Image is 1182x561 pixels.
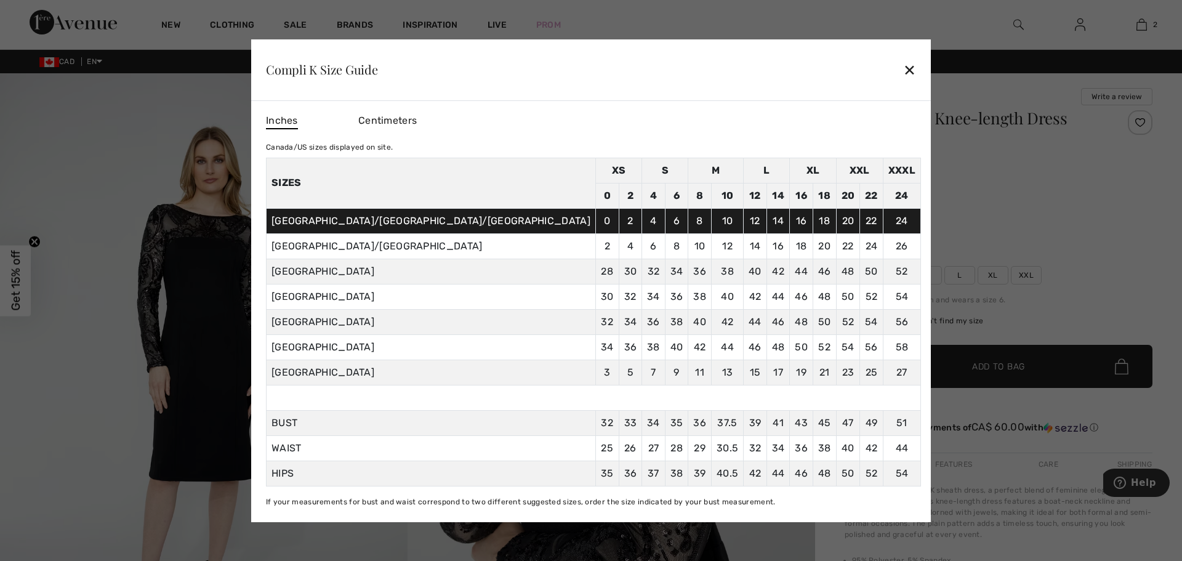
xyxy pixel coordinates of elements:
td: 9 [665,360,688,385]
span: 39 [694,467,706,479]
td: XL [790,158,836,183]
td: 50 [860,259,883,284]
td: 30 [595,284,619,309]
td: 5 [619,360,642,385]
span: 45 [818,417,831,429]
td: 32 [595,309,619,334]
span: 35 [601,467,614,479]
td: 22 [860,183,883,208]
td: 20 [813,233,836,259]
span: 26 [624,442,637,454]
td: 24 [860,233,883,259]
td: [GEOGRAPHIC_DATA]/[GEOGRAPHIC_DATA] [266,233,595,259]
td: 4 [619,233,642,259]
td: 8 [688,208,712,233]
td: 14 [766,208,790,233]
td: 48 [813,284,836,309]
td: 19 [790,360,813,385]
td: [GEOGRAPHIC_DATA]/[GEOGRAPHIC_DATA]/[GEOGRAPHIC_DATA] [266,208,595,233]
td: 4 [642,208,665,233]
td: 28 [595,259,619,284]
td: 52 [813,334,836,360]
td: 36 [619,334,642,360]
span: 38 [670,467,683,479]
td: 10 [711,183,743,208]
td: 18 [790,233,813,259]
td: 46 [744,334,767,360]
td: 34 [642,284,665,309]
td: 34 [619,309,642,334]
td: XS [595,158,641,183]
span: 52 [866,467,878,479]
td: 50 [836,284,860,309]
th: Sizes [266,158,595,208]
td: XXL [836,158,883,183]
td: 16 [766,233,790,259]
td: 0 [595,183,619,208]
span: 37.5 [717,417,737,429]
td: 12 [711,233,743,259]
span: 32 [601,417,613,429]
td: 24 [883,183,920,208]
span: 32 [749,442,762,454]
td: 54 [836,334,860,360]
td: S [642,158,688,183]
span: 50 [842,467,854,479]
td: 46 [790,284,813,309]
td: 54 [883,284,920,309]
span: Help [28,9,53,20]
td: 18 [813,208,836,233]
td: 56 [883,309,920,334]
td: 8 [688,183,712,208]
td: 38 [665,309,688,334]
span: 37 [648,467,659,479]
span: 36 [693,417,706,429]
span: 41 [773,417,784,429]
div: If your measurements for bust and waist correspond to two different suggested sizes, order the si... [266,496,921,507]
td: 42 [711,309,743,334]
span: 27 [648,442,659,454]
span: 30.5 [717,442,738,454]
span: 33 [624,417,637,429]
td: HIPS [266,461,595,486]
td: XXXL [883,158,920,183]
span: Centimeters [358,115,417,126]
span: 44 [896,442,909,454]
td: 22 [860,208,883,233]
td: 20 [836,183,860,208]
span: 40 [842,442,854,454]
div: Compli K Size Guide [266,63,378,76]
td: 14 [744,233,767,259]
span: 38 [818,442,831,454]
td: 23 [836,360,860,385]
td: [GEOGRAPHIC_DATA] [266,259,595,284]
span: 40.5 [717,467,738,479]
td: 44 [711,334,743,360]
td: 46 [766,309,790,334]
span: 35 [670,417,683,429]
td: 38 [711,259,743,284]
td: 18 [813,183,836,208]
td: 32 [619,284,642,309]
td: 3 [595,360,619,385]
td: [GEOGRAPHIC_DATA] [266,334,595,360]
td: 34 [595,334,619,360]
td: 16 [790,208,813,233]
td: 20 [836,208,860,233]
td: 24 [883,208,920,233]
td: 15 [744,360,767,385]
span: 54 [896,467,909,479]
td: 21 [813,360,836,385]
td: 40 [744,259,767,284]
span: 44 [772,467,785,479]
span: 42 [866,442,878,454]
td: 52 [836,309,860,334]
span: 36 [624,467,637,479]
td: 7 [642,360,665,385]
td: [GEOGRAPHIC_DATA] [266,309,595,334]
td: 52 [860,284,883,309]
td: 40 [665,334,688,360]
td: 56 [860,334,883,360]
td: 40 [688,309,712,334]
td: 38 [642,334,665,360]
